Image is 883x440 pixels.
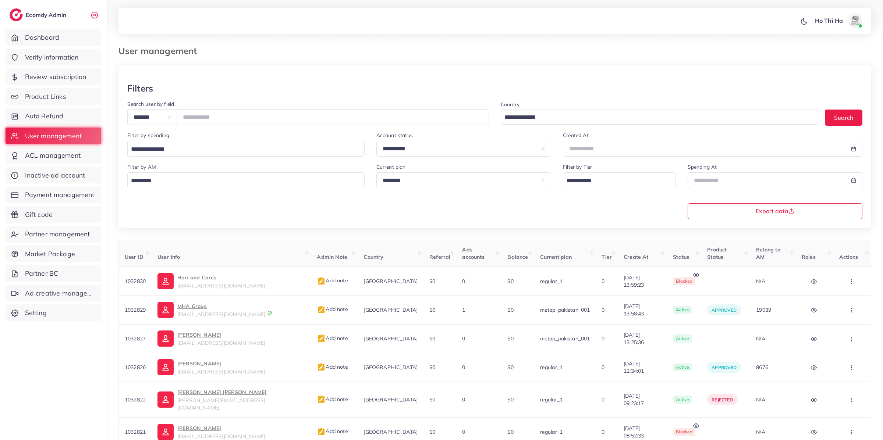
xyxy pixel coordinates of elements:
[540,335,590,342] span: metap_pakistan_001
[624,331,661,346] span: [DATE] 13:25:36
[507,429,513,435] span: $0
[157,273,174,289] img: ic-user-info.36bf1079.svg
[462,246,484,260] span: Ads accounts
[317,395,326,404] img: admin_note.cdd0b510.svg
[177,330,265,339] p: [PERSON_NAME]
[25,308,47,318] span: Setting
[6,206,101,223] a: Gift code
[602,278,604,285] span: 0
[602,307,604,313] span: 0
[317,254,347,260] span: Admin Note
[6,68,101,85] a: Review subscription
[602,396,604,403] span: 0
[157,388,305,412] a: [PERSON_NAME] [PERSON_NAME][PERSON_NAME][EMAIL_ADDRESS][DOMAIN_NAME]
[364,335,418,342] span: [GEOGRAPHIC_DATA]
[429,254,450,260] span: Referral
[317,277,326,286] img: admin_note.cdd0b510.svg
[540,429,563,435] span: regular_1
[756,429,765,435] span: N/A
[756,364,768,371] span: 8676
[825,110,862,125] button: Search
[712,365,737,370] span: approved
[429,335,435,342] span: $0
[177,397,265,411] span: [PERSON_NAME][EMAIL_ADDRESS][DOMAIN_NAME]
[563,172,675,188] div: Search for option
[177,368,265,375] span: [EMAIL_ADDRESS][DOMAIN_NAME]
[811,13,865,28] a: Ho Thi Haavatar
[10,8,23,21] img: logo
[25,33,59,42] span: Dashboard
[376,163,406,171] label: Current plan
[462,307,465,313] span: 1
[125,307,146,313] span: 1032829
[602,254,612,260] span: Tier
[6,246,101,262] a: Market Package
[624,392,661,407] span: [DATE] 09:23:17
[177,359,265,368] p: [PERSON_NAME]
[157,359,305,375] a: [PERSON_NAME][EMAIL_ADDRESS][DOMAIN_NAME]
[157,254,180,260] span: User info
[125,429,146,435] span: 1032821
[25,171,85,180] span: Inactive ad account
[688,203,863,219] button: Export data
[157,391,174,408] img: ic-user-info.36bf1079.svg
[364,364,418,371] span: [GEOGRAPHIC_DATA]
[127,83,153,94] h3: Filters
[6,147,101,164] a: ACL management
[688,163,717,171] label: Spending At
[564,175,666,187] input: Search for option
[125,364,146,371] span: 1032826
[376,132,413,139] label: Account status
[25,229,90,239] span: Partner management
[317,306,348,312] span: Add note
[127,163,156,171] label: Filter by AM
[25,53,79,62] span: Verify information
[157,330,174,347] img: ic-user-info.36bf1079.svg
[507,335,513,342] span: $0
[127,100,174,108] label: Search user by field
[25,92,66,101] span: Product Links
[25,289,96,298] span: Ad creative management
[6,186,101,203] a: Payment management
[756,335,765,342] span: N/A
[127,141,365,157] div: Search for option
[839,254,858,260] span: Actions
[177,273,265,282] p: Hair and Cares
[177,424,265,433] p: [PERSON_NAME]
[673,364,692,372] span: active
[317,335,348,341] span: Add note
[602,364,604,371] span: 0
[364,429,418,435] span: [GEOGRAPHIC_DATA]
[673,306,692,314] span: active
[624,274,661,289] span: [DATE] 13:59:23
[25,210,53,219] span: Gift code
[756,396,765,403] span: N/A
[267,311,272,316] img: 9CAL8B2pu8EFxCJHYAAAAldEVYdGRhdGU6Y3JlYXRlADIwMjItMTItMDlUMDQ6NTg6MzkrMDA6MDBXSlgLAAAAJXRFWHRkYXR...
[317,396,348,403] span: Add note
[125,278,146,285] span: 1032830
[624,360,661,375] span: [DATE] 12:34:01
[317,277,348,284] span: Add note
[507,307,513,313] span: $0
[317,363,326,372] img: admin_note.cdd0b510.svg
[127,172,365,188] div: Search for option
[563,132,589,139] label: Created At
[540,254,572,260] span: Current plan
[157,302,174,318] img: ic-user-info.36bf1079.svg
[125,254,143,260] span: User ID
[6,108,101,125] a: Auto Refund
[756,307,771,313] span: 19039
[673,277,695,285] span: blocked
[540,278,563,285] span: regular_1
[673,396,692,404] span: active
[157,302,305,318] a: MHA Group[EMAIL_ADDRESS][DOMAIN_NAME]
[6,88,101,105] a: Product Links
[429,396,435,403] span: $0
[25,111,64,121] span: Auto Refund
[177,388,305,397] p: [PERSON_NAME] [PERSON_NAME]
[673,428,695,436] span: blocked
[507,396,513,403] span: $0
[177,311,265,318] span: [EMAIL_ADDRESS][DOMAIN_NAME]
[429,429,435,435] span: $0
[25,72,86,82] span: Review subscription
